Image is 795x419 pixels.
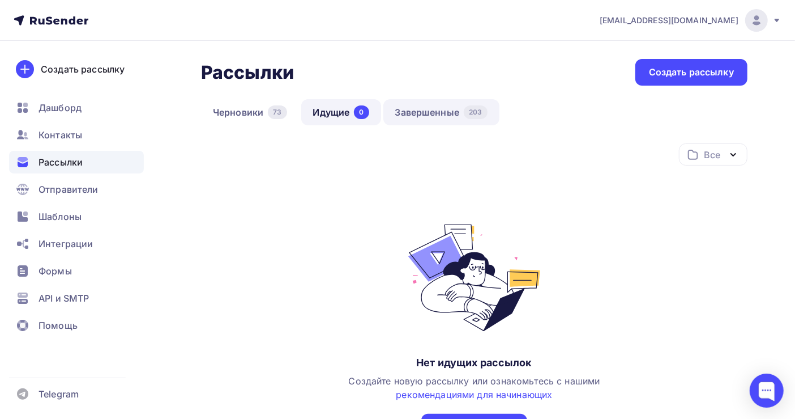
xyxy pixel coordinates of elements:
a: Формы [9,260,144,282]
span: Telegram [39,387,79,401]
a: Идущие0 [301,99,381,125]
span: Формы [39,264,72,278]
span: Создайте новую рассылку или ознакомьтесь с нашими [349,375,600,400]
div: Нет идущих рассылок [416,356,532,370]
div: Создать рассылку [41,62,125,76]
div: Все [704,148,720,162]
a: Рассылки [9,151,144,173]
a: Дашборд [9,96,144,119]
span: Дашборд [39,101,82,115]
h2: Рассылки [201,61,294,84]
a: Контакты [9,124,144,146]
span: Помощь [39,319,78,332]
a: Отправители [9,178,144,201]
button: Все [679,143,747,166]
a: рекомендациями для начинающих [396,389,552,400]
span: Шаблоны [39,210,82,223]
span: Рассылки [39,155,83,169]
span: Контакты [39,128,82,142]
a: [EMAIL_ADDRESS][DOMAIN_NAME] [600,9,781,32]
span: Отправители [39,183,99,196]
div: 203 [464,105,487,119]
span: Интеграции [39,237,93,251]
div: 73 [268,105,287,119]
div: 0 [354,105,369,119]
a: Черновики73 [201,99,299,125]
div: Создать рассылку [649,66,734,79]
span: [EMAIL_ADDRESS][DOMAIN_NAME] [600,15,738,26]
a: Шаблоны [9,205,144,228]
span: API и SMTP [39,291,89,305]
a: Завершенные203 [383,99,499,125]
